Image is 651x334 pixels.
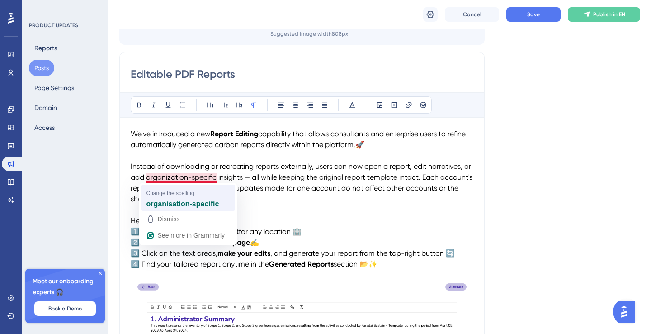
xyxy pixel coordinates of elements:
[613,298,640,325] iframe: UserGuiding AI Assistant Launcher
[131,162,474,203] span: Instead of downloading or recreating reports externally, users can now open a report, edit narrat...
[210,129,258,138] strong: Report Editing
[506,7,561,22] button: Save
[131,227,158,236] span: 1️⃣ Start
[33,276,98,298] span: Meet our onboarding experts 🎧
[270,30,348,38] div: Suggested image width 808 px
[593,11,625,18] span: Publish in EN
[34,301,96,316] button: Book a Demo
[29,60,54,76] button: Posts
[269,260,334,268] strong: Generated Reports
[29,80,80,96] button: Page Settings
[29,40,62,56] button: Reports
[48,305,82,312] span: Book a Demo
[29,22,78,29] div: PRODUCT UPDATES
[131,216,203,225] span: Here’s how it works 👇
[568,7,640,22] button: Publish in EN
[217,249,270,258] strong: make your edits
[29,100,62,116] button: Domain
[131,129,467,149] span: capability that allows consultants and enterprise users to refine automatically generated carbon ...
[131,260,269,268] span: 4️⃣ Find your tailored report anytime in the
[131,67,473,81] input: Post Title
[131,129,210,138] span: We’ve introduced a new
[131,249,217,258] span: 3️⃣ Click on the text areas,
[463,11,481,18] span: Cancel
[527,11,540,18] span: Save
[250,238,259,247] span: ✍️
[131,238,217,247] span: 2️⃣ You’ll be directed to an
[239,227,302,236] span: for any location 🏢
[445,7,499,22] button: Cancel
[29,119,60,136] button: Access
[334,260,377,268] span: section 📂✨
[270,249,455,258] span: , and generate your report from the top-right button 🔄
